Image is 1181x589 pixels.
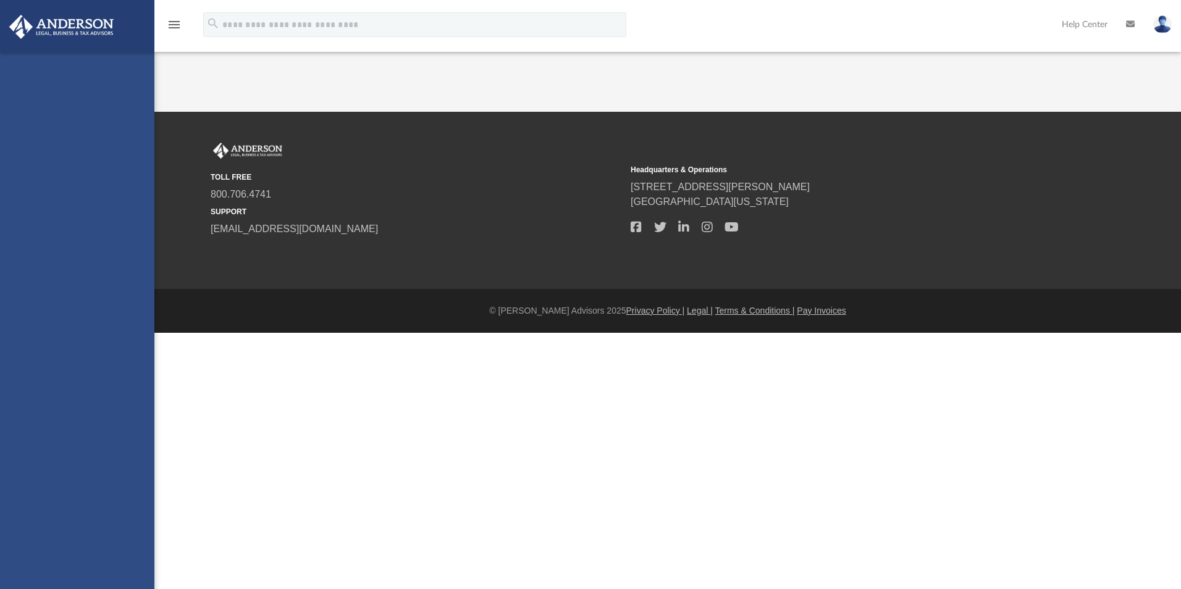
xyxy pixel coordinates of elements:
small: SUPPORT [211,206,622,217]
a: [STREET_ADDRESS][PERSON_NAME] [631,182,810,192]
img: Anderson Advisors Platinum Portal [6,15,117,39]
img: Anderson Advisors Platinum Portal [211,143,285,159]
a: Legal | [687,306,713,315]
a: menu [167,23,182,32]
div: © [PERSON_NAME] Advisors 2025 [154,304,1181,317]
i: menu [167,17,182,32]
a: Pay Invoices [797,306,846,315]
small: TOLL FREE [211,172,622,183]
img: User Pic [1153,15,1172,33]
a: Privacy Policy | [626,306,685,315]
small: Headquarters & Operations [631,164,1042,175]
a: 800.706.4741 [211,189,271,199]
i: search [206,17,220,30]
a: [GEOGRAPHIC_DATA][US_STATE] [631,196,789,207]
a: [EMAIL_ADDRESS][DOMAIN_NAME] [211,223,378,234]
a: Terms & Conditions | [715,306,795,315]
